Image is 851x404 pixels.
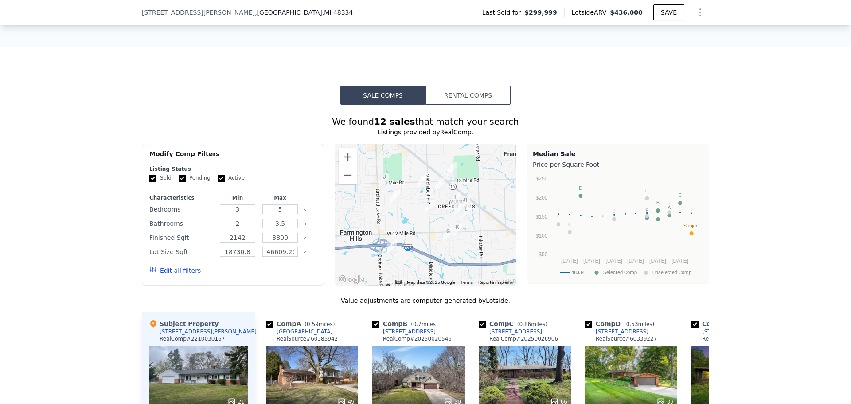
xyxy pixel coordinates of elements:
[179,174,211,182] label: Pending
[261,194,300,201] div: Max
[482,8,525,17] span: Last Sold for
[303,208,307,212] button: Clear
[557,214,560,219] text: L
[656,200,660,205] text: B
[179,175,186,182] input: Pending
[585,319,658,328] div: Comp D
[533,149,703,158] div: Median Sale
[679,192,682,198] text: C
[387,239,397,255] div: 30489 Rockshire Ave
[649,258,666,264] text: [DATE]
[372,319,441,328] div: Comp B
[579,185,582,191] text: D
[519,321,531,327] span: 0.86
[702,328,755,335] div: [STREET_ADDRESS]
[461,196,470,211] div: 28011 Weymouth Dr
[337,274,366,286] img: Google
[218,175,225,182] input: Active
[218,194,257,201] div: Min
[702,335,763,342] div: RealSource # 60396100
[668,205,671,210] text: A
[533,158,703,171] div: Price per Square Foot
[149,174,172,182] label: Sold
[142,296,709,305] div: Value adjustments are computer generated by Lotside .
[160,335,225,342] div: RealComp # 2210030167
[533,171,703,282] svg: A chart.
[301,321,338,327] span: ( miles)
[583,258,600,264] text: [DATE]
[621,321,658,327] span: ( miles)
[277,328,332,335] div: [GEOGRAPHIC_DATA]
[266,319,338,328] div: Comp A
[461,204,471,220] div: 28054 Harwich Dr
[455,201,465,216] div: 28107 New Bedford Dr
[603,270,637,275] text: Selected Comp
[514,321,551,327] span: ( miles)
[596,328,648,335] div: [STREET_ADDRESS]
[691,328,755,335] a: [STREET_ADDRESS]
[585,328,648,335] a: [STREET_ADDRESS]
[668,202,670,207] text: I
[418,173,427,188] div: 29590 Highmeadow Rd
[435,177,445,192] div: 29030 Millbrook Rd
[372,328,436,335] a: [STREET_ADDRESS]
[626,321,638,327] span: 0.53
[322,9,353,16] span: , MI 48334
[149,194,215,201] div: Characteristics
[536,214,548,220] text: $150
[149,175,156,182] input: Sold
[149,246,215,258] div: Lot Size Sqft
[461,280,473,285] a: Terms
[450,192,460,208] div: 28533 Salem Rd
[536,233,548,239] text: $100
[255,8,353,17] span: , [GEOGRAPHIC_DATA]
[605,258,622,264] text: [DATE]
[374,116,415,127] strong: 12 sales
[536,195,548,201] text: $200
[571,270,585,275] text: 48334
[383,335,452,342] div: RealComp # 20250020546
[447,162,457,177] div: 31126 Franklin Fairway St
[149,231,215,244] div: Finished Sqft
[307,321,319,327] span: 0.59
[645,188,649,193] text: G
[613,208,616,214] text: J
[610,9,643,16] span: $436,000
[266,328,332,335] a: [GEOGRAPHIC_DATA]
[652,270,691,275] text: Unselected Comp
[539,251,547,258] text: $50
[568,222,572,227] text: K
[453,223,462,238] div: 28235 Brookhill St
[337,274,366,286] a: Open this area in Google Maps (opens a new window)
[572,8,610,17] span: Lotside ARV
[142,115,709,128] div: We found that match your search
[407,280,455,285] span: Map data ©2025 Google
[303,236,307,240] button: Clear
[413,321,422,327] span: 0.7
[390,189,400,204] div: 28703 Alycekay St
[149,319,219,328] div: Subject Property
[489,335,558,342] div: RealComp # 20250026906
[645,206,649,211] text: H
[425,86,511,105] button: Rental Comps
[627,258,644,264] text: [DATE]
[339,166,357,184] button: Zoom out
[383,328,436,335] div: [STREET_ADDRESS]
[478,280,514,285] a: Report a map error
[142,128,709,137] div: Listings provided by RealComp .
[596,335,657,342] div: RealSource # 60339227
[303,251,307,254] button: Clear
[160,328,257,335] div: [STREET_ADDRESS][PERSON_NAME]
[479,319,551,328] div: Comp C
[149,149,316,165] div: Modify Comp Filters
[536,176,548,182] text: $250
[425,199,434,214] div: 29256 Utley Rd
[142,8,255,17] span: [STREET_ADDRESS][PERSON_NAME]
[339,148,357,166] button: Zoom in
[645,208,648,213] text: F
[277,335,338,342] div: RealSource # 60385942
[149,266,201,275] button: Edit all filters
[443,227,453,242] div: 28671 Green Castle Rd
[653,4,684,20] button: SAVE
